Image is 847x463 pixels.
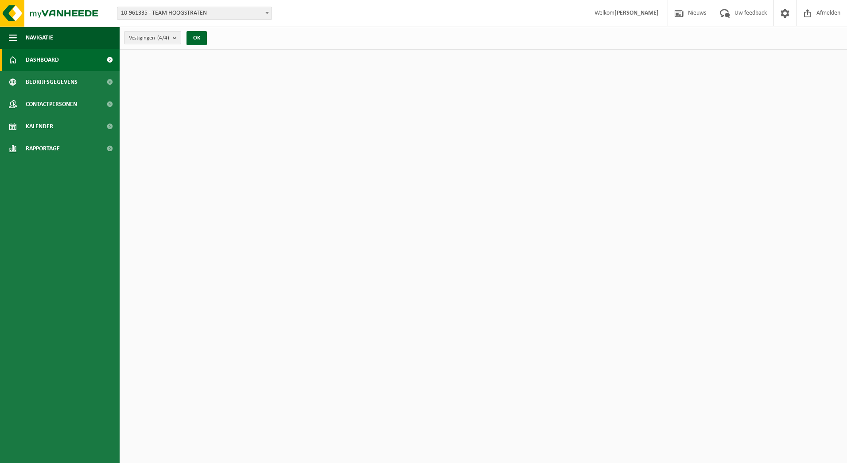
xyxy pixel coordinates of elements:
span: Navigatie [26,27,53,49]
button: OK [186,31,207,45]
span: Bedrijfsgegevens [26,71,78,93]
span: Vestigingen [129,31,169,45]
button: Vestigingen(4/4) [124,31,181,44]
count: (4/4) [157,35,169,41]
span: Rapportage [26,137,60,160]
span: Dashboard [26,49,59,71]
span: Contactpersonen [26,93,77,115]
span: 10-961335 - TEAM HOOGSTRATEN [117,7,272,20]
strong: [PERSON_NAME] [614,10,659,16]
span: Kalender [26,115,53,137]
